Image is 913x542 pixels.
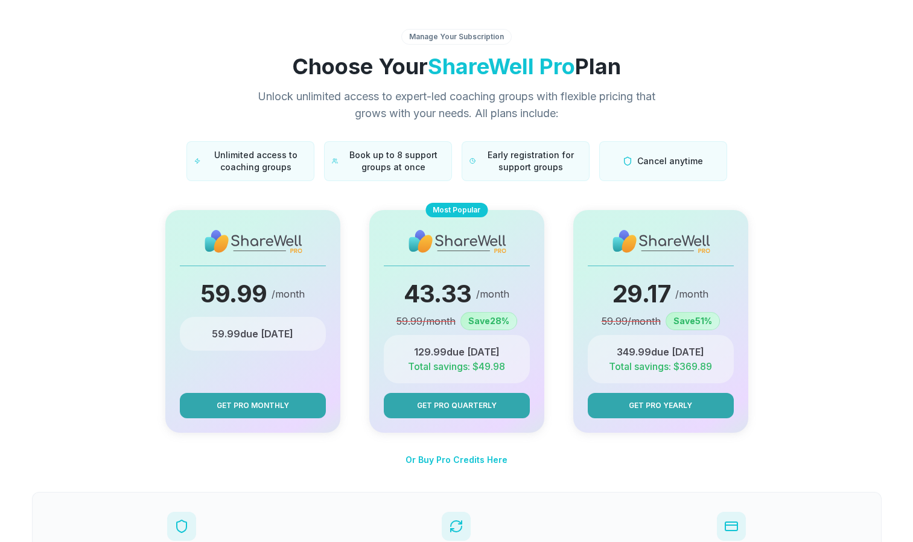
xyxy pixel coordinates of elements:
span: ShareWell Pro [428,53,575,80]
button: Get Pro Yearly [588,393,734,418]
div: Manage Your Subscription [401,29,512,45]
span: Book up to 8 support groups at once [343,149,444,173]
button: Get Pro Quarterly [384,393,530,418]
button: Get Pro Monthly [180,393,326,418]
span: Get Pro Yearly [629,400,692,411]
span: Unlimited access to coaching groups [205,149,307,173]
span: Get Pro Monthly [217,400,289,411]
button: Or Buy Pro Credits Here [406,447,507,473]
span: Or Buy Pro Credits Here [406,454,507,465]
span: Get Pro Quarterly [417,400,497,411]
p: Unlock unlimited access to expert-led coaching groups with flexible pricing that grows with your ... [254,88,660,122]
span: Cancel anytime [637,155,703,167]
span: Early registration for support groups [480,149,581,173]
h1: Choose Your Plan [32,54,882,78]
